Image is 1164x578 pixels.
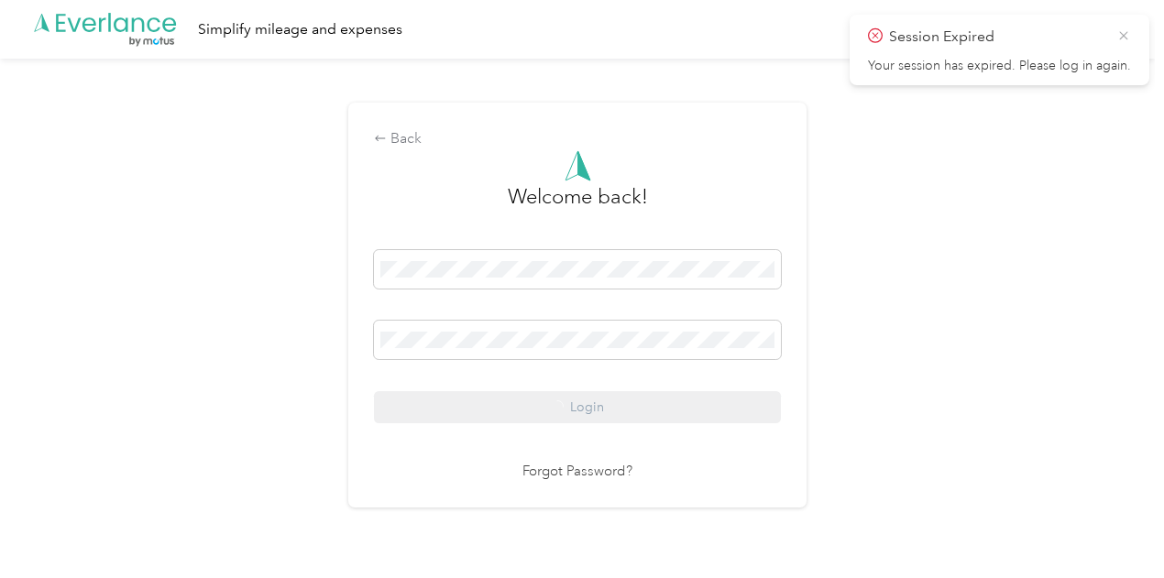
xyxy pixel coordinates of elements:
[889,26,1104,49] p: Session Expired
[374,128,781,150] div: Back
[198,18,402,41] div: Simplify mileage and expenses
[522,462,632,483] a: Forgot Password?
[868,58,1131,74] p: Your session has expired. Please log in again.
[508,181,648,231] h3: greeting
